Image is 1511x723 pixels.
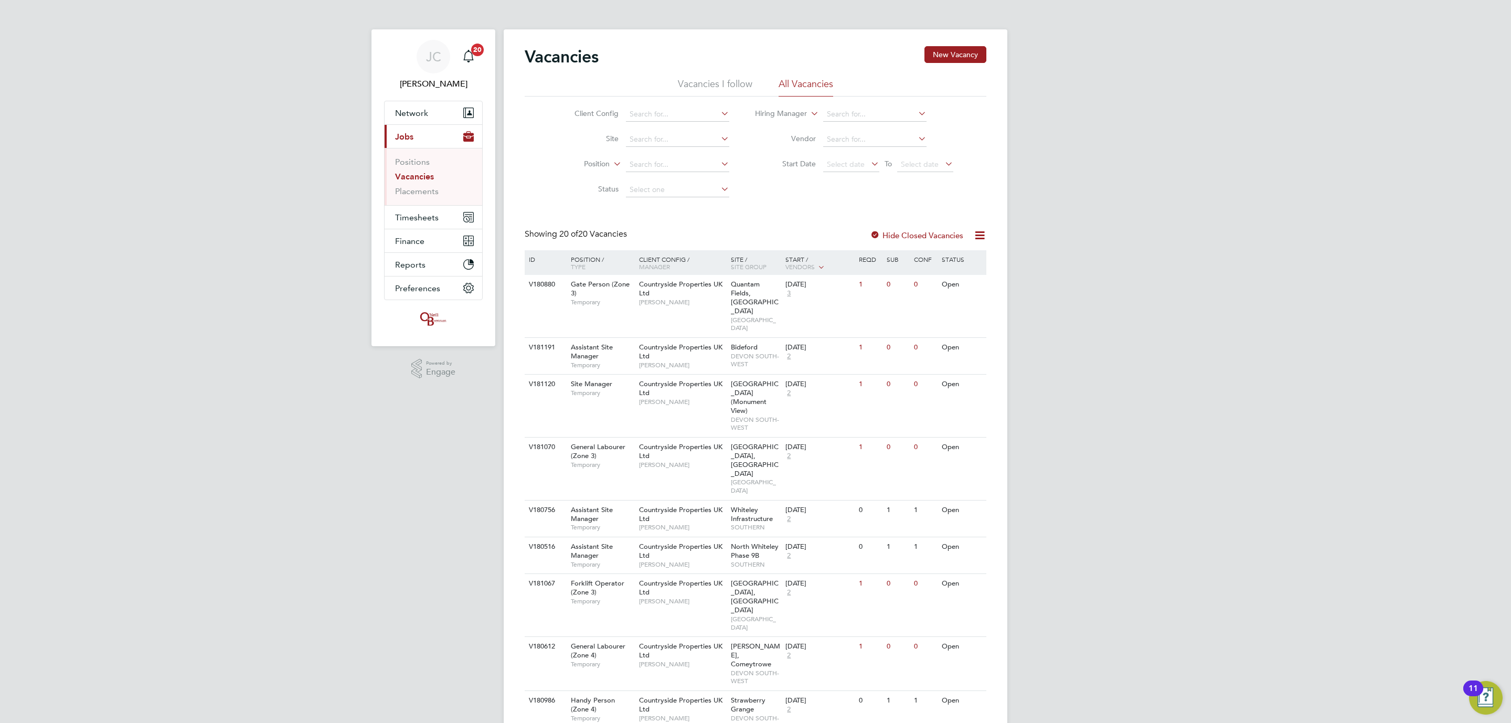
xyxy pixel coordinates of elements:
span: Timesheets [395,212,439,222]
div: 0 [856,537,884,557]
div: V181191 [526,338,563,357]
div: 1 [856,438,884,457]
div: 0 [911,438,939,457]
span: North Whiteley Phase 9B [731,542,779,560]
span: [PERSON_NAME] [639,361,726,369]
span: Forklift Operator (Zone 3) [571,579,624,597]
span: 20 Vacancies [559,229,627,239]
div: 0 [911,275,939,294]
div: V181070 [526,438,563,457]
span: Type [571,262,586,271]
span: 2 [785,705,792,714]
div: [DATE] [785,280,854,289]
span: Temporary [571,361,634,369]
span: Manager [639,262,670,271]
span: Quantam Fields, [GEOGRAPHIC_DATA] [731,280,779,315]
span: Powered by [426,359,455,368]
a: Vacancies [395,172,434,182]
a: Placements [395,186,439,196]
a: Positions [395,157,430,167]
a: Go to home page [384,311,483,327]
input: Search for... [626,132,729,147]
span: Assistant Site Manager [571,343,613,360]
div: 0 [911,375,939,394]
li: All Vacancies [779,78,833,97]
div: [DATE] [785,380,854,389]
button: Reports [385,253,482,276]
span: Network [395,108,428,118]
a: 20 [458,40,479,73]
div: ID [526,250,563,268]
span: Site Group [731,262,767,271]
span: [PERSON_NAME] [639,461,726,469]
div: Sub [884,250,911,268]
span: [GEOGRAPHIC_DATA] (Monument View) [731,379,779,415]
button: Open Resource Center, 11 new notifications [1469,681,1503,715]
input: Select one [626,183,729,197]
span: Engage [426,368,455,377]
label: Start Date [755,159,816,168]
button: Finance [385,229,482,252]
span: Select date [901,160,939,169]
div: 0 [884,338,911,357]
div: Showing [525,229,629,240]
input: Search for... [626,157,729,172]
span: Vendors [785,262,815,271]
div: Conf [911,250,939,268]
span: Temporary [571,389,634,397]
span: James Crawley [384,78,483,90]
div: Open [939,375,985,394]
span: Select date [827,160,865,169]
span: Handy Person (Zone 4) [571,696,615,714]
div: V180986 [526,691,563,710]
span: SOUTHERN [731,560,781,569]
div: 0 [884,637,911,656]
span: 20 [471,44,484,56]
div: 0 [884,375,911,394]
div: Site / [728,250,783,275]
a: JC[PERSON_NAME] [384,40,483,90]
span: Temporary [571,298,634,306]
span: Temporary [571,660,634,668]
div: 1 [856,338,884,357]
div: Start / [783,250,856,277]
div: 0 [856,501,884,520]
span: DEVON SOUTH-WEST [731,352,781,368]
label: Client Config [558,109,619,118]
div: [DATE] [785,543,854,551]
span: [PERSON_NAME] [639,597,726,605]
span: Temporary [571,523,634,531]
div: 1 [911,691,939,710]
span: Countryside Properties UK Ltd [639,696,722,714]
label: Position [549,159,610,169]
div: V181120 [526,375,563,394]
li: Vacancies I follow [678,78,752,97]
span: [GEOGRAPHIC_DATA], [GEOGRAPHIC_DATA] [731,442,779,478]
span: Strawberry Grange [731,696,765,714]
div: 0 [911,574,939,593]
span: General Labourer (Zone 3) [571,442,625,460]
input: Search for... [626,107,729,122]
div: Open [939,275,985,294]
div: 1 [856,574,884,593]
span: Countryside Properties UK Ltd [639,505,722,523]
span: Whiteley Infrastructure [731,505,773,523]
div: 1 [884,501,911,520]
div: V180516 [526,537,563,557]
span: 3 [785,289,792,298]
div: 1 [911,501,939,520]
div: 0 [911,338,939,357]
span: Countryside Properties UK Ltd [639,280,722,297]
span: JC [426,50,441,63]
div: Open [939,438,985,457]
div: 1 [856,275,884,294]
div: 1 [911,537,939,557]
span: 2 [785,515,792,524]
span: [PERSON_NAME] [639,714,726,722]
span: Bideford [731,343,758,352]
span: General Labourer (Zone 4) [571,642,625,660]
span: [PERSON_NAME] [639,523,726,531]
div: V180756 [526,501,563,520]
div: [DATE] [785,579,854,588]
button: Preferences [385,277,482,300]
